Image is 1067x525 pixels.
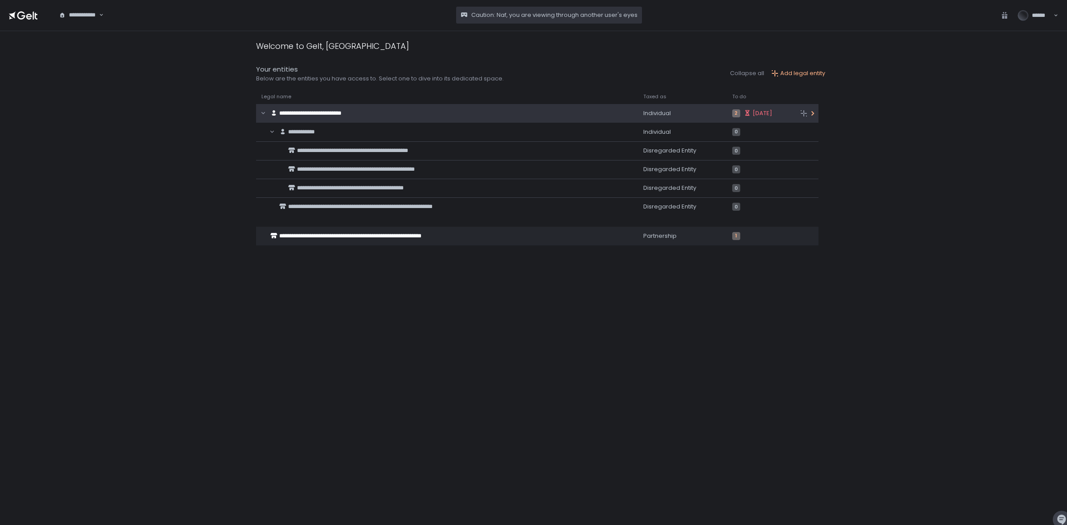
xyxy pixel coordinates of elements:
[732,165,740,173] span: 0
[732,93,746,100] span: To do
[732,109,740,117] span: 2
[732,184,740,192] span: 0
[732,203,740,211] span: 0
[256,64,504,75] div: Your entities
[261,93,291,100] span: Legal name
[732,232,740,240] span: 1
[643,203,722,211] div: Disregarded Entity
[643,128,722,136] div: Individual
[97,11,98,20] input: Search for option
[53,6,104,24] div: Search for option
[730,69,764,77] button: Collapse all
[643,93,666,100] span: Taxed as
[471,11,638,19] span: Caution: Naf, you are viewing through another user's eyes
[256,75,504,83] div: Below are the entities you have access to. Select one to dive into its dedicated space.
[732,147,740,155] span: 0
[643,232,722,240] div: Partnership
[643,184,722,192] div: Disregarded Entity
[771,69,825,77] button: Add legal entity
[732,128,740,136] span: 0
[643,165,722,173] div: Disregarded Entity
[643,147,722,155] div: Disregarded Entity
[753,109,772,117] span: [DATE]
[256,40,409,52] div: Welcome to Gelt, [GEOGRAPHIC_DATA]
[643,109,722,117] div: Individual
